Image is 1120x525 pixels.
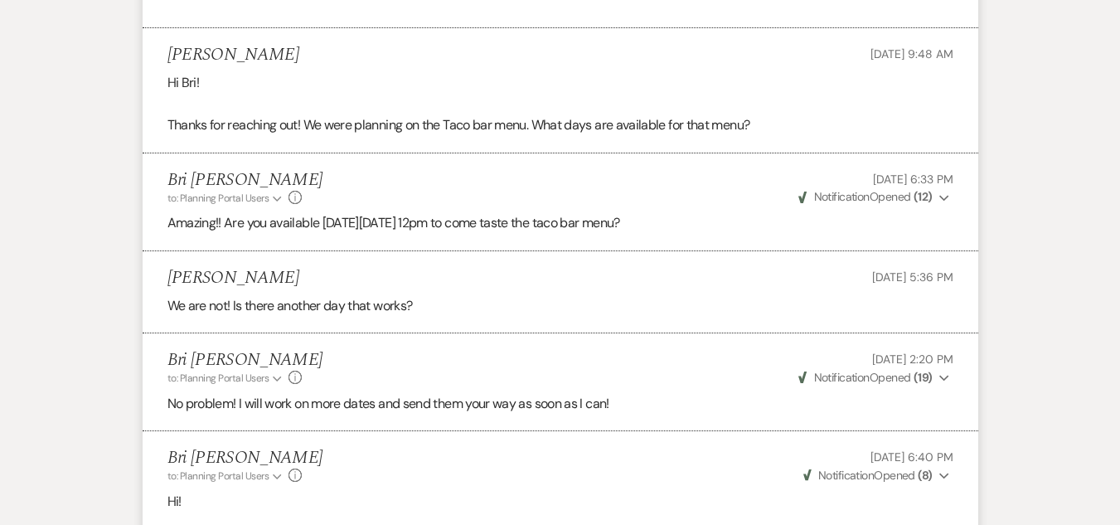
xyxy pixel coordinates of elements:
[796,188,953,206] button: NotificationOpened (12)
[167,114,953,136] p: Thanks for reaching out! We were planning on the Taco bar menu. What days are available for that ...
[167,393,953,415] p: No problem! I will work on more dates and send them your way as soon as I can!
[167,212,953,234] p: Amazing!! Are you available [DATE][DATE] 12pm to come taste the taco bar menu?
[872,270,953,284] span: [DATE] 5:36 PM
[872,352,953,367] span: [DATE] 2:20 PM
[798,189,933,204] span: Opened
[814,370,870,385] span: Notification
[167,350,323,371] h5: Bri [PERSON_NAME]
[167,469,285,484] button: to: Planning Portal Users
[167,295,953,317] p: We are not! Is there another day that works?
[167,45,299,66] h5: [PERSON_NAME]
[167,372,269,385] span: to: Planning Portal Users
[918,468,932,483] strong: ( 8 )
[798,370,933,385] span: Opened
[167,170,323,191] h5: Bri [PERSON_NAME]
[803,468,933,483] span: Opened
[796,369,953,386] button: NotificationOpened (19)
[870,46,953,61] span: [DATE] 9:48 AM
[818,468,874,483] span: Notification
[167,72,953,94] p: Hi Bri!
[814,189,870,204] span: Notification
[870,450,953,464] span: [DATE] 6:40 PM
[873,172,953,187] span: [DATE] 6:33 PM
[167,191,285,206] button: to: Planning Portal Users
[914,370,933,385] strong: ( 19 )
[801,467,953,484] button: NotificationOpened (8)
[167,371,285,386] button: to: Planning Portal Users
[167,192,269,205] span: to: Planning Portal Users
[167,491,953,513] p: Hi!
[167,268,299,289] h5: [PERSON_NAME]
[914,189,933,204] strong: ( 12 )
[167,448,323,469] h5: Bri [PERSON_NAME]
[167,469,269,483] span: to: Planning Portal Users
